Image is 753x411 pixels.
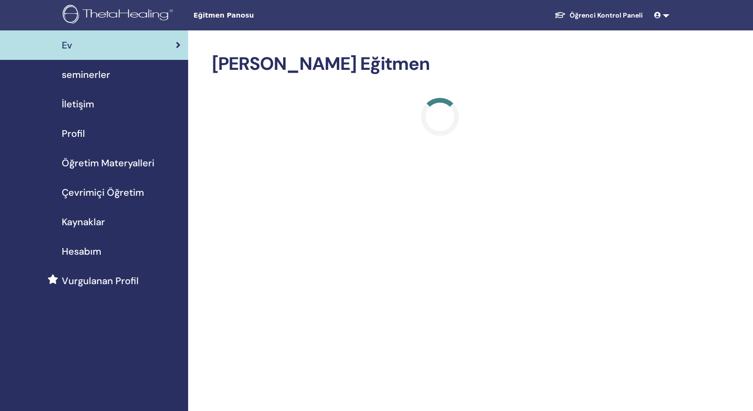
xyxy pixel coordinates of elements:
[62,215,105,229] span: Kaynaklar
[554,11,566,19] img: graduation-cap-white.svg
[212,53,667,75] h2: [PERSON_NAME] Eğitmen
[62,185,144,200] span: Çevrimiçi Öğretim
[62,38,72,52] span: Ev
[63,5,176,26] img: logo.png
[547,7,650,24] a: Öğrenci Kontrol Paneli
[62,126,85,141] span: Profil
[62,156,154,170] span: Öğretim Materyalleri
[62,244,101,258] span: Hesabım
[62,274,139,288] span: Vurgulanan Profil
[62,97,94,111] span: İletişim
[62,67,110,82] span: seminerler
[193,10,336,20] span: Eğitmen Panosu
